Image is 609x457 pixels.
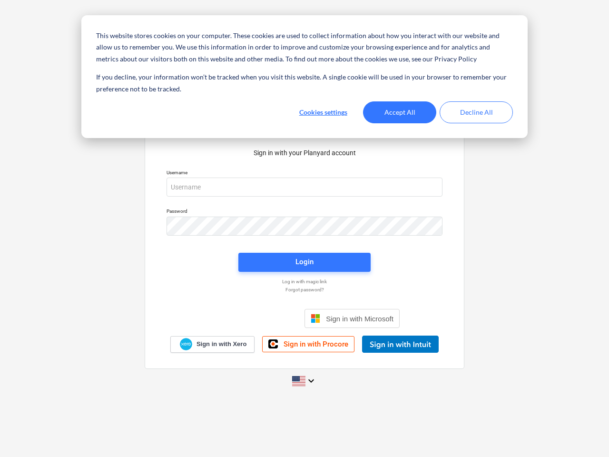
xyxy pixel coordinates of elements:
button: Accept All [363,101,436,123]
input: Username [167,178,442,197]
button: Decline All [440,101,513,123]
p: Sign in with your Planyard account [167,148,442,158]
div: Login [295,256,314,268]
button: Login [238,253,371,272]
a: Sign in with Xero [170,336,255,353]
i: keyboard_arrow_down [305,375,317,387]
p: Username [167,169,442,178]
a: Log in with magic link [162,278,447,285]
p: If you decline, your information won’t be tracked when you visit this website. A single cookie wi... [96,71,513,95]
img: Microsoft logo [311,314,320,323]
img: Xero logo [180,338,192,351]
a: Forgot password? [162,287,447,293]
p: This website stores cookies on your computer. These cookies are used to collect information about... [96,30,513,65]
span: Sign in with Procore [284,340,348,348]
iframe: Sign in with Google Button [205,308,302,329]
p: Password [167,208,442,216]
button: Cookies settings [286,101,360,123]
span: Sign in with Microsoft [326,315,393,323]
a: Sign in with Procore [262,336,354,352]
span: Sign in with Xero [196,340,246,348]
div: Cookie banner [81,15,528,138]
